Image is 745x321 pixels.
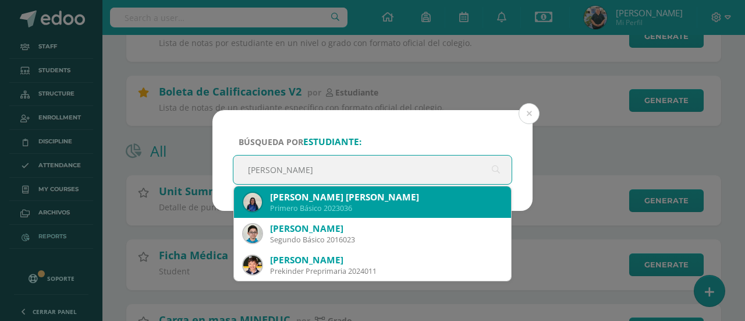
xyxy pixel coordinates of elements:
[233,156,512,184] input: ej. Nicholas Alekzander, etc.
[243,256,262,274] img: 2d73323a157cd668264b836be5cdb66e.png
[519,103,540,124] button: Close (Esc)
[303,136,361,148] strong: estudiante:
[239,136,361,147] span: Búsqueda por
[270,203,502,213] div: Primero Básico 2023036
[243,193,262,211] img: 2704aaa29d1fe1aee5d09515aa75023f.png
[270,266,502,276] div: Prekinder Preprimaria 2024011
[270,223,502,235] div: [PERSON_NAME]
[270,191,502,203] div: [PERSON_NAME] [PERSON_NAME]
[270,254,502,266] div: [PERSON_NAME]
[243,224,262,243] img: 5be8c02892cdc226414afe1279936e7d.png
[270,235,502,245] div: Segundo Básico 2016023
